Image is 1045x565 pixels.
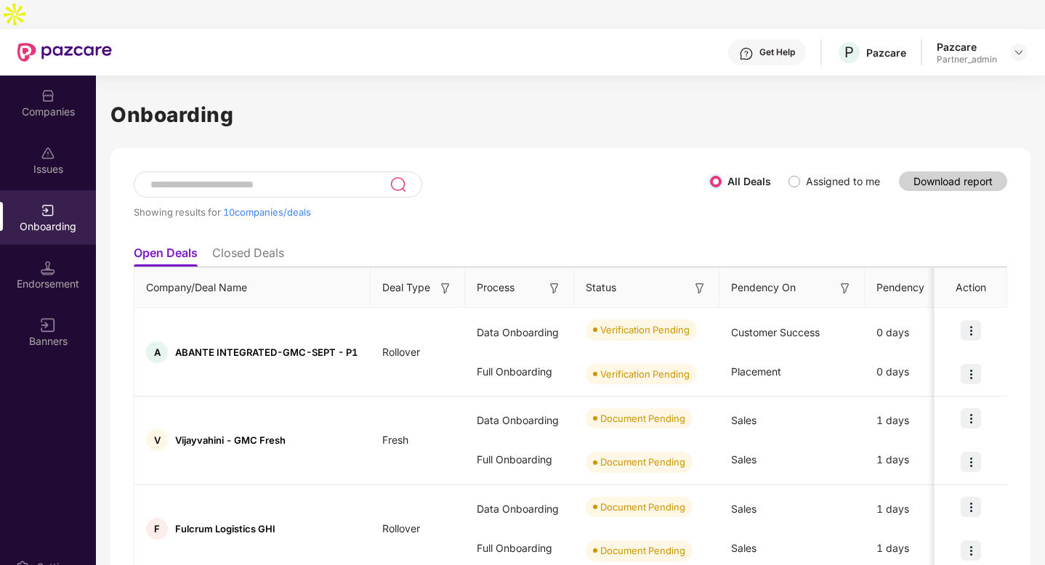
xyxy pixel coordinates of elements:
span: Status [586,280,616,296]
span: Rollover [371,522,432,534]
img: icon [961,364,981,384]
th: Pendency [865,268,974,308]
div: Full Onboarding [465,352,574,391]
img: icon [961,408,981,428]
div: Verification Pending [600,367,690,381]
span: Pendency On [731,280,796,296]
img: svg+xml;base64,PHN2ZyB3aWR0aD0iMTYiIGhlaWdodD0iMTYiIHZpZXdCb3g9IjAgMCAxNiAxNiIgZmlsbD0ibm9uZSIgeG... [547,281,562,296]
span: ABANTE INTEGRATED-GMC-SEPT - P1 [175,346,358,358]
div: V [146,429,168,451]
img: svg+xml;base64,PHN2ZyBpZD0iSXNzdWVzX2Rpc2FibGVkIiB4bWxucz0iaHR0cDovL3d3dy53My5vcmcvMjAwMC9zdmciIH... [41,146,55,160]
div: F [146,518,168,540]
img: svg+xml;base64,PHN2ZyB3aWR0aD0iMjQiIGhlaWdodD0iMjUiIHZpZXdCb3g9IjAgMCAyNCAyNSIgZmlsbD0ibm9uZSIgeG... [390,176,406,193]
img: icon [961,540,981,561]
div: Data Onboarding [465,489,574,529]
img: svg+xml;base64,PHN2ZyB3aWR0aD0iMTYiIGhlaWdodD0iMTYiIHZpZXdCb3g9IjAgMCAxNiAxNiIgZmlsbD0ibm9uZSIgeG... [838,281,852,296]
span: Sales [731,542,756,554]
div: Full Onboarding [465,440,574,479]
div: Pazcare [937,40,997,54]
div: 0 days [865,313,974,352]
img: New Pazcare Logo [17,43,112,62]
span: Placement [731,365,781,378]
img: svg+xml;base64,PHN2ZyBpZD0iRHJvcGRvd24tMzJ4MzIiIHhtbG5zPSJodHRwOi8vd3d3LnczLm9yZy8yMDAwL3N2ZyIgd2... [1013,46,1025,58]
div: A [146,341,168,363]
div: Document Pending [600,543,685,558]
span: 10 companies/deals [223,206,311,218]
div: Get Help [759,46,795,58]
span: Process [477,280,515,296]
div: Pazcare [866,46,906,60]
div: Data Onboarding [465,313,574,352]
div: Document Pending [600,455,685,469]
img: icon [961,320,981,341]
span: Rollover [371,346,432,358]
div: 1 days [865,401,974,440]
img: icon [961,497,981,517]
h1: Onboarding [110,99,1030,131]
li: Closed Deals [212,245,284,267]
span: Pendency [876,280,951,296]
span: Vijayvahini - GMC Fresh [175,434,286,446]
button: Download report [899,171,1007,191]
div: 0 days [865,352,974,391]
div: Document Pending [600,500,685,514]
img: svg+xml;base64,PHN2ZyB3aWR0aD0iMTYiIGhlaWdodD0iMTYiIHZpZXdCb3g9IjAgMCAxNiAxNiIgZmlsbD0ibm9uZSIgeG... [438,281,453,296]
div: Verification Pending [600,322,690,337]
span: Customer Success [731,326,820,338]
img: svg+xml;base64,PHN2ZyBpZD0iSGVscC0zMngzMiIgeG1sbnM9Imh0dHA6Ly93d3cudzMub3JnLzIwMDAvc3ZnIiB3aWR0aD... [739,46,754,61]
img: svg+xml;base64,PHN2ZyBpZD0iQ29tcGFuaWVzIiB4bWxucz0iaHR0cDovL3d3dy53My5vcmcvMjAwMC9zdmciIHdpZHRoPS... [41,89,55,103]
span: Deal Type [382,280,430,296]
div: Data Onboarding [465,401,574,440]
th: Company/Deal Name [134,268,371,308]
div: Partner_admin [937,54,997,65]
span: P [844,44,854,61]
div: Document Pending [600,411,685,426]
div: 1 days [865,440,974,479]
span: Sales [731,453,756,466]
span: Sales [731,414,756,426]
label: Assigned to me [806,175,880,187]
li: Open Deals [134,245,198,267]
img: svg+xml;base64,PHN2ZyB3aWR0aD0iMTYiIGhlaWdodD0iMTYiIHZpZXdCb3g9IjAgMCAxNiAxNiIgZmlsbD0ibm9uZSIgeG... [41,318,55,333]
span: Fulcrum Logistics GHI [175,523,275,534]
span: Fresh [371,434,420,446]
img: svg+xml;base64,PHN2ZyB3aWR0aD0iMTYiIGhlaWdodD0iMTYiIHZpZXdCb3g9IjAgMCAxNiAxNiIgZmlsbD0ibm9uZSIgeG... [693,281,707,296]
div: 1 days [865,489,974,529]
div: Showing results for [134,206,710,218]
label: All Deals [727,175,771,187]
img: svg+xml;base64,PHN2ZyB3aWR0aD0iMjAiIGhlaWdodD0iMjAiIHZpZXdCb3g9IjAgMCAyMCAyMCIgZmlsbD0ibm9uZSIgeG... [41,203,55,218]
span: Sales [731,503,756,515]
img: svg+xml;base64,PHN2ZyB3aWR0aD0iMTQuNSIgaGVpZ2h0PSIxNC41IiB2aWV3Qm94PSIwIDAgMTYgMTYiIGZpbGw9Im5vbm... [41,261,55,275]
th: Action [935,268,1007,308]
img: icon [961,452,981,472]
